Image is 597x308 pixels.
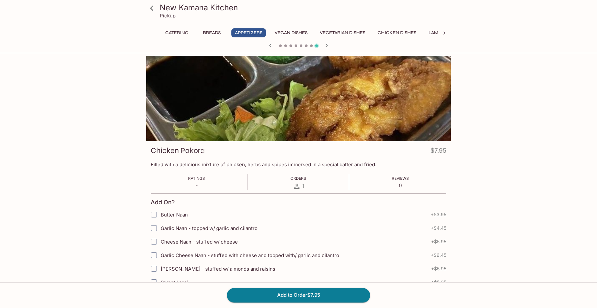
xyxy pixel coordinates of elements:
[431,253,446,258] span: + $6.45
[431,239,446,244] span: + $5.95
[374,28,420,37] button: Chicken Dishes
[188,176,205,181] span: Ratings
[161,225,258,231] span: Garlic Naan - topped w/ garlic and cilantro
[162,28,192,37] button: Catering
[302,183,304,189] span: 1
[161,239,238,245] span: Cheese Naan - stuffed w/ cheese
[161,266,275,272] span: [PERSON_NAME] - stuffed w/ almonds and raisins
[151,199,175,206] h4: Add On?
[431,280,446,285] span: + $5.95
[161,212,188,218] span: Butter Naan
[431,226,446,231] span: + $4.45
[430,146,446,158] h4: $7.95
[431,266,446,271] span: + $5.95
[227,288,370,302] button: Add to Order$7.95
[151,146,205,156] h3: Chicken Pakora
[316,28,369,37] button: Vegetarian Dishes
[146,56,451,141] div: Chicken Pakora
[197,28,226,37] button: Breads
[160,13,176,19] p: Pickup
[290,176,306,181] span: Orders
[160,3,448,13] h3: New Kamana Kitchen
[231,28,266,37] button: Appetizers
[161,252,339,258] span: Garlic Cheese Naan - stuffed with cheese and topped with/ garlic and cilantro
[392,182,409,188] p: 0
[431,212,446,217] span: + $3.95
[392,176,409,181] span: Reviews
[425,28,462,37] button: Lamb Dishes
[161,279,188,285] span: Sweet Lassi
[188,182,205,188] p: -
[151,161,446,168] p: Filled with a delicious mixture of chicken, herbs and spices immersed in a special batter and fried.
[271,28,311,37] button: Vegan Dishes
